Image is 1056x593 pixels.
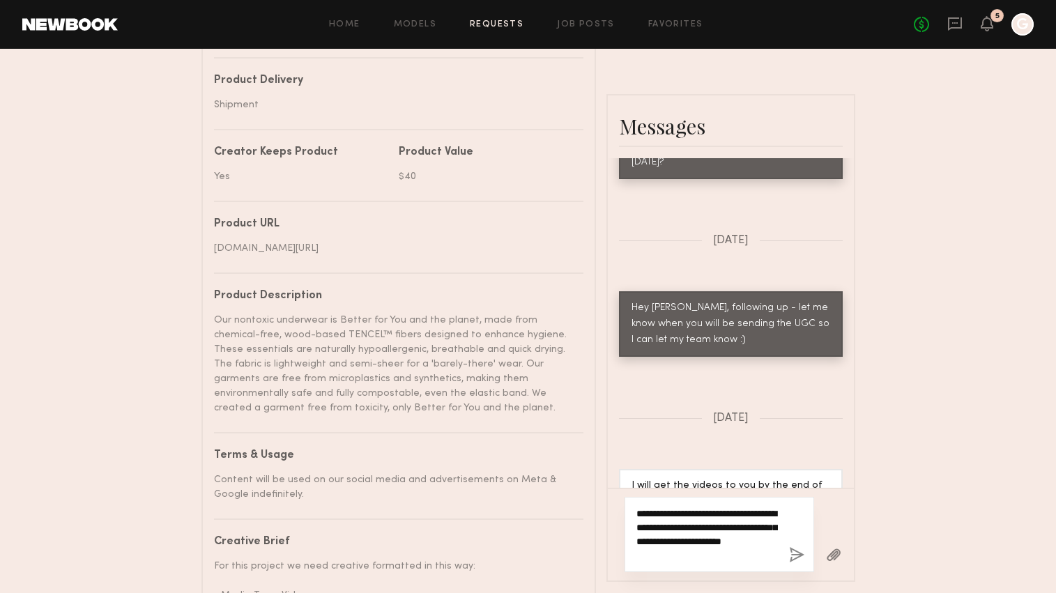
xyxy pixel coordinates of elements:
[214,219,573,230] div: Product URL
[214,313,573,415] div: Our nontoxic underwear is Better for You and the planet, made from chemical-free, wood-based TENC...
[329,20,360,29] a: Home
[648,20,703,29] a: Favorites
[399,147,573,158] div: Product Value
[214,98,573,112] div: Shipment
[214,537,573,548] div: Creative Brief
[619,112,843,140] div: Messages
[214,147,388,158] div: Creator Keeps Product
[632,478,830,558] div: I will get the videos to you by the end of day [DATE]! So sorry about the delay, I caught a [MEDI...
[214,291,573,302] div: Product Description
[1011,13,1034,36] a: G
[632,300,830,348] div: Hey [PERSON_NAME], following up - let me know when you will be sending the UGC so I can let my te...
[394,20,436,29] a: Models
[995,13,1000,20] div: 5
[214,169,388,184] div: Yes
[713,413,749,424] span: [DATE]
[557,20,615,29] a: Job Posts
[470,20,523,29] a: Requests
[214,472,573,502] div: Content will be used on our social media and advertisements on Meta & Google indefinitely.
[399,169,573,184] div: $40
[214,450,573,461] div: Terms & Usage
[214,75,573,86] div: Product Delivery
[214,241,573,256] div: [DOMAIN_NAME][URL]
[713,235,749,247] span: [DATE]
